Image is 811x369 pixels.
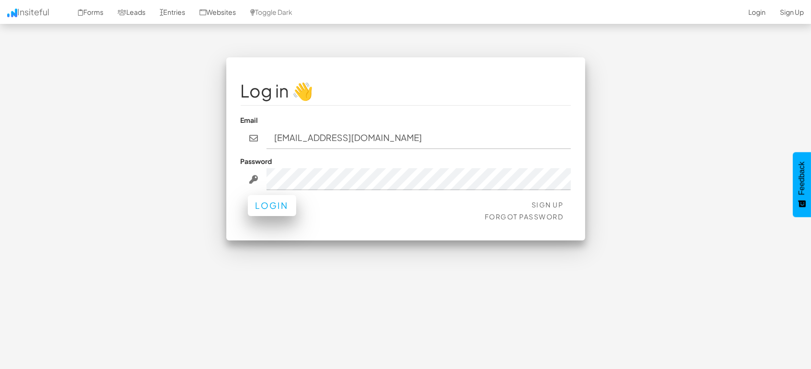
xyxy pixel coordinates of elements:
label: Email [241,115,258,125]
input: john@doe.com [267,127,571,149]
img: icon.png [7,9,17,17]
button: Login [248,195,296,216]
h1: Log in 👋 [241,81,571,100]
label: Password [241,156,272,166]
a: Sign Up [532,200,564,209]
a: Forgot Password [485,212,564,221]
button: Feedback - Show survey [793,152,811,217]
span: Feedback [798,162,806,195]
